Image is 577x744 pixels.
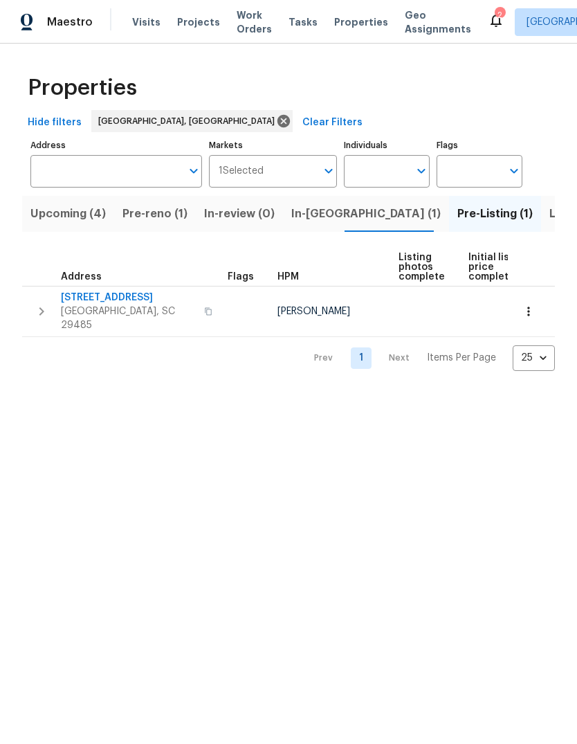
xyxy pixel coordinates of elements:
[30,141,202,149] label: Address
[209,141,338,149] label: Markets
[98,114,280,128] span: [GEOGRAPHIC_DATA], [GEOGRAPHIC_DATA]
[301,345,555,371] nav: Pagination Navigation
[28,114,82,131] span: Hide filters
[344,141,430,149] label: Individuals
[288,17,318,27] span: Tasks
[91,110,293,132] div: [GEOGRAPHIC_DATA], [GEOGRAPHIC_DATA]
[437,141,522,149] label: Flags
[28,81,137,95] span: Properties
[319,161,338,181] button: Open
[237,8,272,36] span: Work Orders
[47,15,93,29] span: Maestro
[228,272,254,282] span: Flags
[302,114,363,131] span: Clear Filters
[405,8,471,36] span: Geo Assignments
[277,307,350,316] span: [PERSON_NAME]
[351,347,372,369] a: Goto page 1
[30,204,106,224] span: Upcoming (4)
[495,8,504,22] div: 2
[61,272,102,282] span: Address
[219,165,264,177] span: 1 Selected
[399,253,445,282] span: Listing photos complete
[427,351,496,365] p: Items Per Page
[334,15,388,29] span: Properties
[291,204,441,224] span: In-[GEOGRAPHIC_DATA] (1)
[204,204,275,224] span: In-review (0)
[412,161,431,181] button: Open
[468,253,515,282] span: Initial list price complete
[61,291,196,305] span: [STREET_ADDRESS]
[61,305,196,332] span: [GEOGRAPHIC_DATA], SC 29485
[177,15,220,29] span: Projects
[22,110,87,136] button: Hide filters
[277,272,299,282] span: HPM
[184,161,203,181] button: Open
[132,15,161,29] span: Visits
[504,161,524,181] button: Open
[297,110,368,136] button: Clear Filters
[122,204,187,224] span: Pre-reno (1)
[513,340,555,376] div: 25
[457,204,533,224] span: Pre-Listing (1)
